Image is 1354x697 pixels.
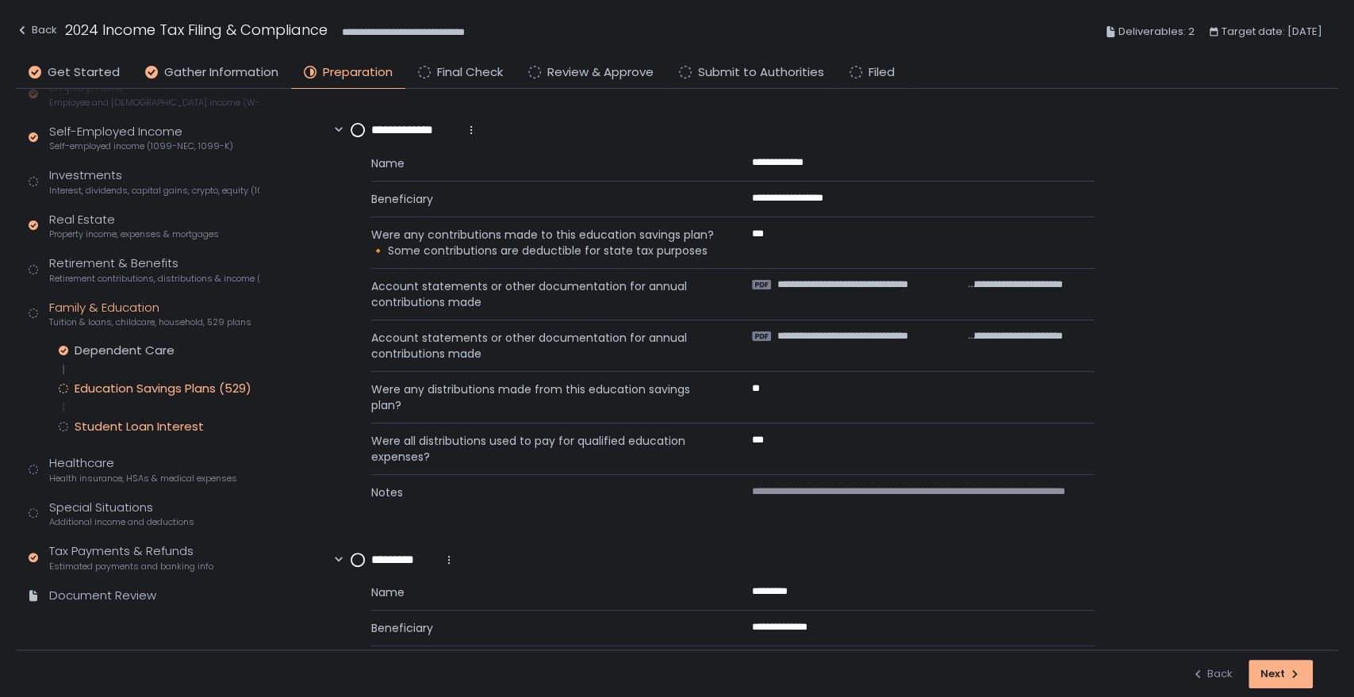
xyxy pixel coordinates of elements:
[49,97,259,109] span: Employee and [DEMOGRAPHIC_DATA] income (W-2s)
[698,63,824,82] span: Submit to Authorities
[49,273,259,285] span: Retirement contributions, distributions & income (1099-R, 5498)
[371,584,714,600] span: Name
[49,542,213,573] div: Tax Payments & Refunds
[371,191,714,207] span: Beneficiary
[75,419,204,435] div: Student Loan Interest
[49,211,219,241] div: Real Estate
[1222,22,1322,41] span: Target date: [DATE]
[48,63,120,82] span: Get Started
[49,255,259,285] div: Retirement & Benefits
[49,473,237,484] span: Health insurance, HSAs & medical expenses
[49,299,251,329] div: Family & Education
[371,381,714,413] span: Were any distributions made from this education savings plan?
[371,278,714,310] span: Account statements or other documentation for annual contributions made
[49,454,237,484] div: Healthcare
[371,484,714,513] span: Notes
[371,433,714,465] span: Were all distributions used to pay for qualified education expenses?
[49,185,259,197] span: Interest, dividends, capital gains, crypto, equity (1099s, K-1s)
[323,63,393,82] span: Preparation
[49,123,233,153] div: Self-Employed Income
[49,228,219,240] span: Property income, expenses & mortgages
[547,63,654,82] span: Review & Approve
[16,19,57,45] button: Back
[371,620,714,636] span: Beneficiary
[16,21,57,40] div: Back
[65,19,328,40] h1: 2024 Income Tax Filing & Compliance
[49,79,259,109] div: Employment
[164,63,278,82] span: Gather Information
[75,381,251,396] div: Education Savings Plans (529)
[75,343,175,358] div: Dependent Care
[49,516,194,528] span: Additional income and deductions
[1260,667,1301,681] div: Next
[49,167,259,197] div: Investments
[371,155,714,171] span: Name
[49,140,233,152] span: Self-employed income (1099-NEC, 1099-K)
[1191,667,1233,681] div: Back
[49,587,156,605] div: Document Review
[371,330,714,362] span: Account statements or other documentation for annual contributions made
[49,499,194,529] div: Special Situations
[1191,660,1233,688] button: Back
[49,316,251,328] span: Tuition & loans, childcare, household, 529 plans
[1249,660,1313,688] button: Next
[1118,22,1195,41] span: Deliverables: 2
[869,63,895,82] span: Filed
[49,561,213,573] span: Estimated payments and banking info
[371,227,714,259] span: Were any contributions made to this education savings plan? 🔸 Some contributions are deductible f...
[437,63,503,82] span: Final Check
